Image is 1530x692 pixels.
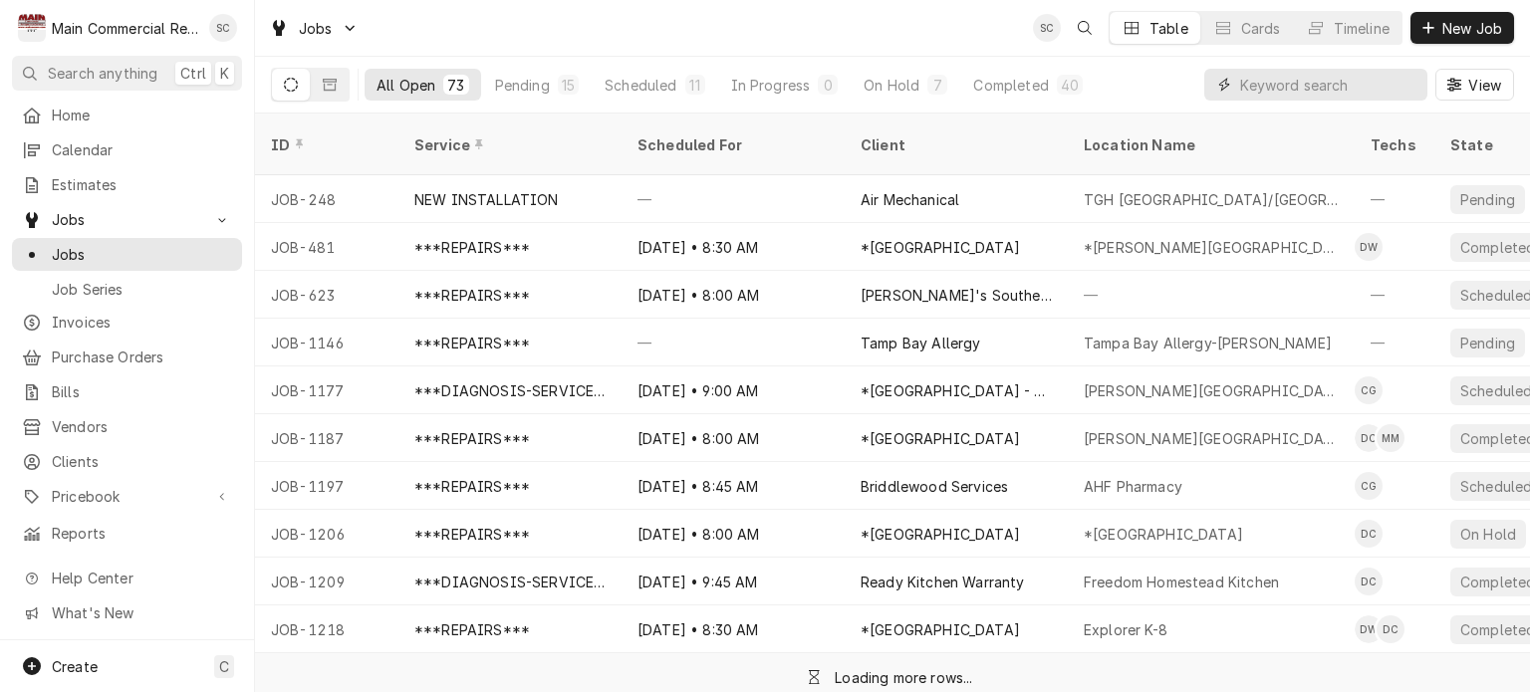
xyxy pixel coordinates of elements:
span: K [220,63,229,84]
a: Invoices [12,306,242,339]
div: 0 [822,75,834,96]
div: JOB-623 [255,271,398,319]
span: Calendar [52,139,232,160]
span: Bills [52,381,232,402]
div: JOB-1206 [255,510,398,558]
div: — [622,319,845,366]
div: Scheduled For [637,134,825,155]
div: — [1355,319,1434,366]
div: 73 [447,75,464,96]
span: Job Series [52,279,232,300]
div: JOB-1177 [255,366,398,414]
span: Jobs [52,209,202,230]
div: Explorer K-8 [1084,619,1167,640]
div: Loading more rows... [835,667,972,688]
div: CG [1355,472,1383,500]
div: [PERSON_NAME][GEOGRAPHIC_DATA] [1084,428,1339,449]
div: Air Mechanical [861,189,959,210]
div: MM [1377,424,1404,452]
div: [DATE] • 9:45 AM [622,558,845,605]
div: Dylan Crawford's Avatar [1355,424,1383,452]
div: Timeline [1334,18,1390,39]
div: JOB-1218 [255,605,398,653]
div: On Hold [864,75,919,96]
div: Pending [1458,189,1517,210]
div: 40 [1061,75,1079,96]
div: CG [1355,376,1383,404]
a: Jobs [12,238,242,271]
div: [DATE] • 8:00 AM [622,510,845,558]
div: 7 [931,75,943,96]
input: Keyword search [1240,69,1417,101]
div: Location Name [1084,134,1335,155]
div: Cards [1241,18,1281,39]
div: JOB-248 [255,175,398,223]
div: DC [1355,520,1383,548]
span: Home [52,105,232,125]
div: Dylan Crawford's Avatar [1377,615,1404,643]
span: Purchase Orders [52,346,232,367]
a: Go to Jobs [261,12,367,45]
a: Go to Help Center [12,562,242,594]
div: Completed [973,75,1048,96]
div: In Progress [731,75,811,96]
div: JOB-1146 [255,319,398,366]
div: [PERSON_NAME][GEOGRAPHIC_DATA] [1084,380,1339,401]
div: — [1355,175,1434,223]
div: *[GEOGRAPHIC_DATA] [861,524,1020,545]
a: Purchase Orders [12,341,242,373]
div: JOB-481 [255,223,398,271]
div: Ready Kitchen Warranty [861,572,1025,592]
div: *[PERSON_NAME][GEOGRAPHIC_DATA] [1084,237,1339,258]
a: Estimates [12,168,242,201]
div: — [1068,271,1355,319]
span: What's New [52,602,230,623]
span: New Job [1438,18,1506,39]
span: C [219,656,229,677]
div: *[GEOGRAPHIC_DATA] [861,237,1020,258]
div: Scheduled [605,75,676,96]
span: Help Center [52,568,230,588]
div: JOB-1187 [255,414,398,462]
a: Home [12,99,242,131]
span: Ctrl [180,63,206,84]
div: DC [1377,615,1404,643]
div: Briddlewood Services [861,476,1008,497]
div: All Open [377,75,435,96]
span: Create [52,658,98,675]
a: Calendar [12,133,242,166]
div: TGH [GEOGRAPHIC_DATA]/[GEOGRAPHIC_DATA] [1084,189,1339,210]
button: Open search [1069,12,1101,44]
div: Tamp Bay Allergy [861,333,981,353]
div: Table [1149,18,1188,39]
span: Vendors [52,416,232,437]
div: Caleb Gorton's Avatar [1355,472,1383,500]
div: [DATE] • 9:00 AM [622,366,845,414]
div: Techs [1371,134,1418,155]
div: Dorian Wertz's Avatar [1355,615,1383,643]
button: New Job [1410,12,1514,44]
div: 15 [562,75,575,96]
div: Tampa Bay Allergy-[PERSON_NAME] [1084,333,1332,353]
div: Sharon Campbell's Avatar [1033,14,1061,42]
div: Pending [495,75,550,96]
a: Reports [12,517,242,550]
span: Jobs [299,18,333,39]
div: 11 [689,75,701,96]
div: M [18,14,46,42]
span: Pricebook [52,486,202,507]
a: Go to Pricebook [12,480,242,513]
span: Search anything [48,63,157,84]
div: Main Commercial Refrigeration Service's Avatar [18,14,46,42]
div: Sharon Campbell's Avatar [209,14,237,42]
div: Dylan Crawford's Avatar [1355,568,1383,595]
span: Estimates [52,174,232,195]
div: [DATE] • 8:00 AM [622,414,845,462]
button: View [1435,69,1514,101]
button: Search anythingCtrlK [12,56,242,91]
div: On Hold [1458,524,1518,545]
a: Vendors [12,410,242,443]
span: Jobs [52,244,232,265]
div: NEW INSTALLATION [414,189,559,210]
div: JOB-1197 [255,462,398,510]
